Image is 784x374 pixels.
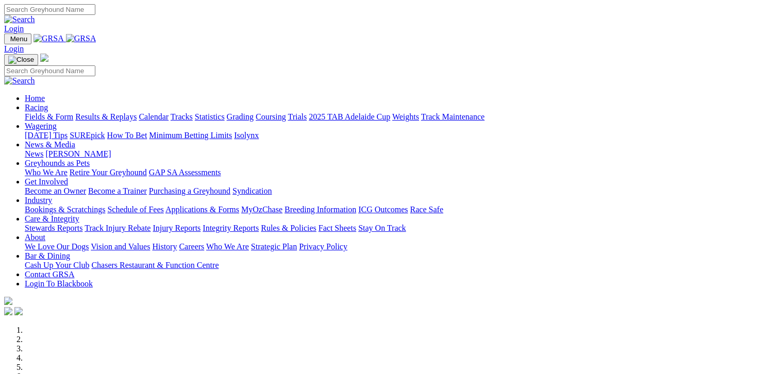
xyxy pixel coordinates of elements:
img: twitter.svg [14,307,23,315]
a: Schedule of Fees [107,205,163,214]
a: Industry [25,196,52,205]
a: Vision and Values [91,242,150,251]
a: Weights [392,112,419,121]
a: How To Bet [107,131,147,140]
a: Become an Owner [25,186,86,195]
a: Cash Up Your Club [25,261,89,269]
a: We Love Our Dogs [25,242,89,251]
a: [PERSON_NAME] [45,149,111,158]
a: Careers [179,242,204,251]
img: Search [4,76,35,86]
a: Grading [227,112,254,121]
a: MyOzChase [241,205,282,214]
input: Search [4,65,95,76]
a: Calendar [139,112,169,121]
a: Strategic Plan [251,242,297,251]
span: Menu [10,35,27,43]
img: GRSA [34,34,64,43]
div: Care & Integrity [25,224,780,233]
div: News & Media [25,149,780,159]
a: Injury Reports [153,224,201,232]
div: Wagering [25,131,780,140]
a: Become a Trainer [88,186,147,195]
a: Privacy Policy [299,242,347,251]
a: Trials [288,112,307,121]
a: About [25,233,45,242]
a: Breeding Information [285,205,356,214]
a: GAP SA Assessments [149,168,221,177]
a: Login To Blackbook [25,279,93,288]
a: [DATE] Tips [25,131,68,140]
div: About [25,242,780,251]
a: 2025 TAB Adelaide Cup [309,112,390,121]
a: Track Injury Rebate [85,224,151,232]
a: Race Safe [410,205,443,214]
a: Fact Sheets [319,224,356,232]
div: Industry [25,205,780,214]
a: Get Involved [25,177,68,186]
div: Get Involved [25,186,780,196]
img: facebook.svg [4,307,12,315]
a: Who We Are [25,168,68,177]
a: Login [4,44,24,53]
div: Greyhounds as Pets [25,168,780,177]
button: Toggle navigation [4,54,38,65]
input: Search [4,4,95,15]
a: History [152,242,177,251]
a: SUREpick [70,131,105,140]
a: Chasers Restaurant & Function Centre [91,261,219,269]
a: Tracks [171,112,193,121]
a: Contact GRSA [25,270,74,279]
a: News & Media [25,140,75,149]
img: Close [8,56,34,64]
img: Search [4,15,35,24]
a: Who We Are [206,242,249,251]
a: Bookings & Scratchings [25,205,105,214]
button: Toggle navigation [4,33,31,44]
a: Stewards Reports [25,224,82,232]
a: Wagering [25,122,57,130]
a: Coursing [256,112,286,121]
a: ICG Outcomes [358,205,408,214]
a: Greyhounds as Pets [25,159,90,167]
a: Statistics [195,112,225,121]
a: Applications & Forms [165,205,239,214]
a: Retire Your Greyhound [70,168,147,177]
a: Results & Replays [75,112,137,121]
img: GRSA [66,34,96,43]
a: Fields & Form [25,112,73,121]
a: Integrity Reports [203,224,259,232]
a: Syndication [232,186,272,195]
a: Isolynx [234,131,259,140]
a: Care & Integrity [25,214,79,223]
a: Stay On Track [358,224,406,232]
a: Track Maintenance [421,112,485,121]
a: Rules & Policies [261,224,316,232]
div: Bar & Dining [25,261,780,270]
a: Minimum Betting Limits [149,131,232,140]
img: logo-grsa-white.png [4,297,12,305]
a: Bar & Dining [25,251,70,260]
a: Racing [25,103,48,112]
a: Login [4,24,24,33]
a: News [25,149,43,158]
img: logo-grsa-white.png [40,54,48,62]
a: Purchasing a Greyhound [149,186,230,195]
div: Racing [25,112,780,122]
a: Home [25,94,45,103]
